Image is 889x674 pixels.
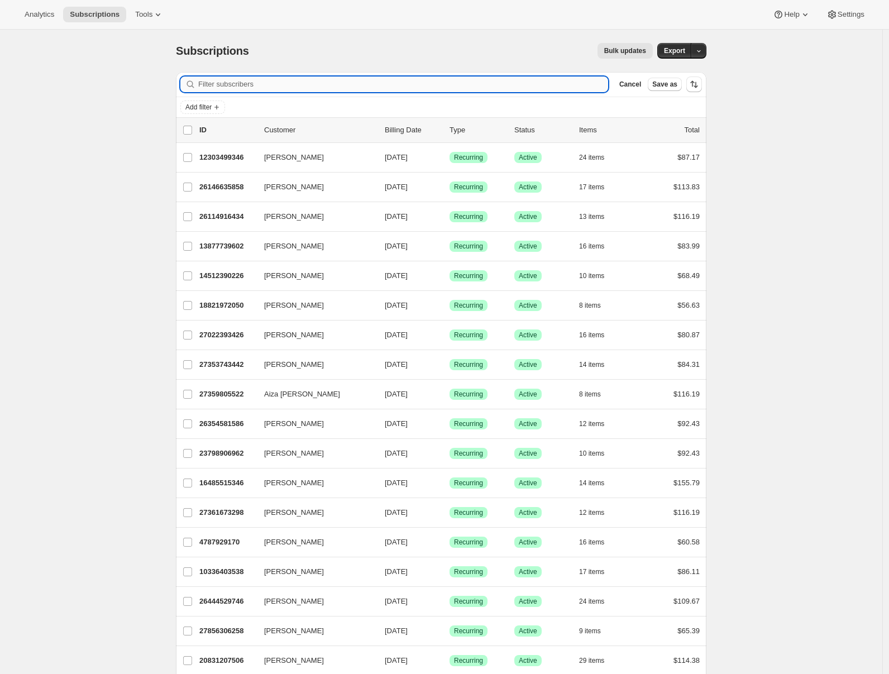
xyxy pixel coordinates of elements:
[454,271,483,280] span: Recurring
[454,567,483,576] span: Recurring
[677,419,700,428] span: $92.43
[385,153,408,161] span: [DATE]
[135,10,152,19] span: Tools
[264,300,324,311] span: [PERSON_NAME]
[519,538,537,547] span: Active
[652,80,677,89] span: Save as
[519,331,537,340] span: Active
[677,627,700,635] span: $65.39
[579,653,616,668] button: 29 items
[598,43,653,59] button: Bulk updates
[579,390,601,399] span: 8 items
[385,212,408,221] span: [DATE]
[677,567,700,576] span: $86.11
[579,327,616,343] button: 16 items
[579,534,616,550] button: 16 items
[385,360,408,369] span: [DATE]
[454,242,483,251] span: Recurring
[257,356,369,374] button: [PERSON_NAME]
[454,153,483,162] span: Recurring
[519,360,537,369] span: Active
[619,80,641,89] span: Cancel
[199,241,255,252] p: 13877739602
[385,656,408,665] span: [DATE]
[673,508,700,517] span: $116.19
[257,385,369,403] button: Aiza [PERSON_NAME]
[199,505,700,520] div: 27361673298[PERSON_NAME][DATE]SuccessRecurringSuccessActive12 items$116.19
[257,208,369,226] button: [PERSON_NAME]
[257,622,369,640] button: [PERSON_NAME]
[454,479,483,487] span: Recurring
[673,597,700,605] span: $109.67
[257,297,369,314] button: [PERSON_NAME]
[519,567,537,576] span: Active
[579,419,604,428] span: 12 items
[673,390,700,398] span: $116.19
[199,653,700,668] div: 20831207506[PERSON_NAME][DATE]SuccessRecurringSuccessActive29 items$114.38
[579,271,604,280] span: 10 items
[838,10,864,19] span: Settings
[176,45,249,57] span: Subscriptions
[579,594,616,609] button: 24 items
[185,103,212,112] span: Add filter
[454,538,483,547] span: Recurring
[199,655,255,666] p: 20831207506
[264,211,324,222] span: [PERSON_NAME]
[519,627,537,635] span: Active
[579,209,616,224] button: 13 items
[579,623,613,639] button: 9 items
[199,357,700,372] div: 27353743442[PERSON_NAME][DATE]SuccessRecurringSuccessActive14 items$84.31
[385,627,408,635] span: [DATE]
[673,212,700,221] span: $116.19
[25,10,54,19] span: Analytics
[454,597,483,606] span: Recurring
[579,238,616,254] button: 16 items
[385,597,408,605] span: [DATE]
[257,149,369,166] button: [PERSON_NAME]
[199,594,700,609] div: 26444529746[PERSON_NAME][DATE]SuccessRecurringSuccessActive24 items$109.67
[264,181,324,193] span: [PERSON_NAME]
[199,359,255,370] p: 27353743442
[199,564,700,580] div: 10336403538[PERSON_NAME][DATE]SuccessRecurringSuccessActive17 items$86.11
[264,125,376,136] p: Customer
[264,448,324,459] span: [PERSON_NAME]
[579,656,604,665] span: 29 items
[519,508,537,517] span: Active
[519,419,537,428] span: Active
[454,301,483,310] span: Recurring
[454,508,483,517] span: Recurring
[264,241,324,252] span: [PERSON_NAME]
[264,389,340,400] span: Aiza [PERSON_NAME]
[264,625,324,637] span: [PERSON_NAME]
[385,390,408,398] span: [DATE]
[579,505,616,520] button: 12 items
[677,242,700,250] span: $83.99
[199,386,700,402] div: 27359805522Aiza [PERSON_NAME][DATE]SuccessRecurringSuccessActive8 items$116.19
[579,449,604,458] span: 10 items
[199,389,255,400] p: 27359805522
[264,270,324,281] span: [PERSON_NAME]
[579,567,604,576] span: 17 items
[199,300,255,311] p: 18821972050
[199,329,255,341] p: 27022393426
[677,449,700,457] span: $92.43
[579,357,616,372] button: 14 items
[385,538,408,546] span: [DATE]
[199,566,255,577] p: 10336403538
[199,448,255,459] p: 23798906962
[63,7,126,22] button: Subscriptions
[199,125,255,136] p: ID
[199,625,255,637] p: 27856306258
[766,7,817,22] button: Help
[579,183,604,192] span: 17 items
[385,419,408,428] span: [DATE]
[579,446,616,461] button: 10 items
[579,179,616,195] button: 17 items
[257,652,369,670] button: [PERSON_NAME]
[199,537,255,548] p: 4787929170
[579,301,601,310] span: 8 items
[264,507,324,518] span: [PERSON_NAME]
[579,331,604,340] span: 16 items
[385,508,408,517] span: [DATE]
[519,271,537,280] span: Active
